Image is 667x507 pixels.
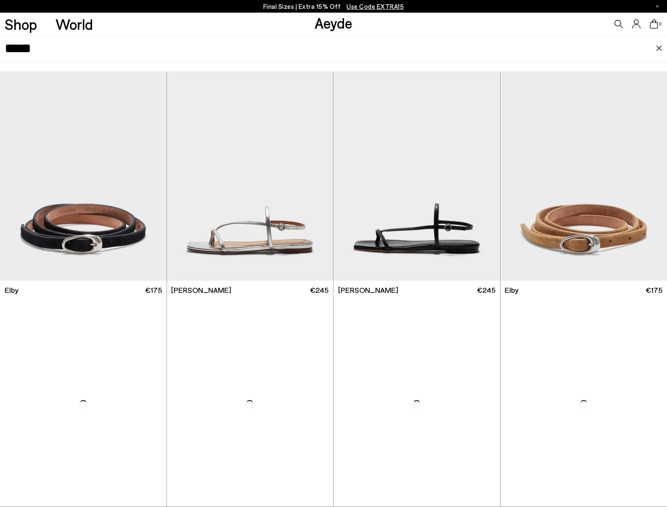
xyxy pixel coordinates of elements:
a: Shop [5,17,37,32]
span: [PERSON_NAME] [171,285,231,295]
a: [PERSON_NAME] €245 [167,281,333,300]
span: Elby [5,285,19,295]
img: Ella Leather Toe-Post Sandals [167,72,333,281]
img: Ella Leather Toe-Post Sandals [333,72,500,281]
a: 0 [650,19,658,29]
a: Aeyde [315,14,352,32]
img: close.svg [656,45,662,51]
a: [PERSON_NAME] €245 [333,281,500,300]
span: €175 [145,285,162,295]
span: €245 [310,285,328,295]
a: World [56,17,93,32]
span: 0 [658,22,662,27]
p: Final Sizes | Extra 15% Off [263,1,404,12]
span: Navigate to /collections/ss25-final-sizes [347,3,404,10]
span: [PERSON_NAME] [338,285,398,295]
span: €175 [646,285,662,295]
span: Elby [505,285,519,295]
span: €245 [477,285,495,295]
